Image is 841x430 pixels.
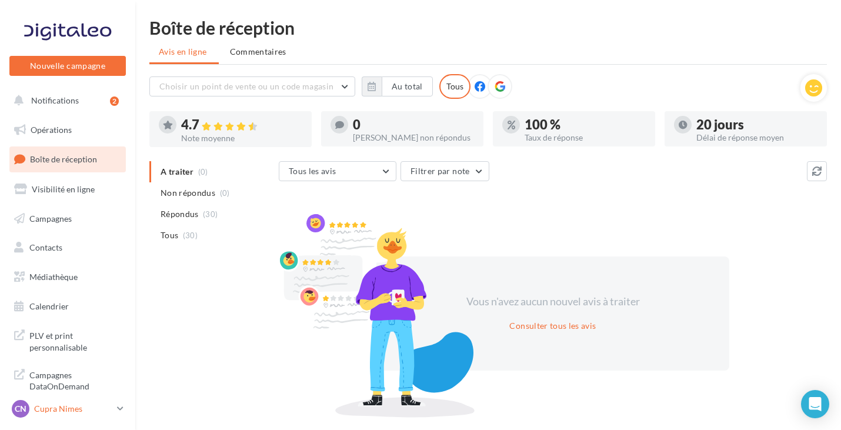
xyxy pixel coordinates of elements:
[289,166,336,176] span: Tous les avis
[362,76,433,96] button: Au total
[7,177,128,202] a: Visibilité en ligne
[7,88,124,113] button: Notifications 2
[203,209,218,219] span: (30)
[7,118,128,142] a: Opérations
[29,328,121,353] span: PLV et print personnalisable
[31,125,72,135] span: Opérations
[9,398,126,420] a: CN Cupra Nimes
[505,319,600,333] button: Consulter tous les avis
[7,362,128,397] a: Campagnes DataOnDemand
[9,56,126,76] button: Nouvelle campagne
[525,118,646,131] div: 100 %
[183,231,198,240] span: (30)
[7,294,128,319] a: Calendrier
[7,206,128,231] a: Campagnes
[439,74,470,99] div: Tous
[525,134,646,142] div: Taux de réponse
[29,272,78,282] span: Médiathèque
[15,403,26,415] span: CN
[30,154,97,164] span: Boîte de réception
[279,161,396,181] button: Tous les avis
[31,95,79,105] span: Notifications
[230,46,286,56] span: Commentaires
[7,146,128,172] a: Boîte de réception
[7,265,128,289] a: Médiathèque
[149,76,355,96] button: Choisir un point de vente ou un code magasin
[220,188,230,198] span: (0)
[353,134,474,142] div: [PERSON_NAME] non répondus
[401,161,489,181] button: Filtrer par note
[382,76,433,96] button: Au total
[29,213,72,223] span: Campagnes
[161,187,215,199] span: Non répondus
[696,118,817,131] div: 20 jours
[110,96,119,106] div: 2
[29,301,69,311] span: Calendrier
[161,208,199,220] span: Répondus
[29,367,121,392] span: Campagnes DataOnDemand
[7,323,128,358] a: PLV et print personnalisable
[696,134,817,142] div: Délai de réponse moyen
[34,403,112,415] p: Cupra Nimes
[7,235,128,260] a: Contacts
[29,242,62,252] span: Contacts
[32,184,95,194] span: Visibilité en ligne
[159,81,333,91] span: Choisir un point de vente ou un code magasin
[181,118,302,132] div: 4.7
[353,118,474,131] div: 0
[452,294,654,309] div: Vous n'avez aucun nouvel avis à traiter
[181,134,302,142] div: Note moyenne
[149,19,827,36] div: Boîte de réception
[801,390,829,418] div: Open Intercom Messenger
[161,229,178,241] span: Tous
